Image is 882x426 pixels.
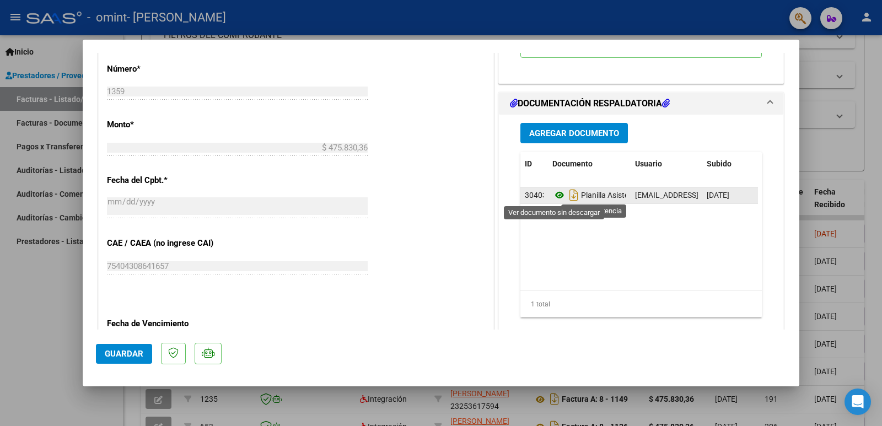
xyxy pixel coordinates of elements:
[707,191,729,199] span: [DATE]
[635,191,822,199] span: [EMAIL_ADDRESS][DOMAIN_NAME] - [PERSON_NAME]
[520,123,628,143] button: Agregar Documento
[525,159,532,168] span: ID
[529,128,619,138] span: Agregar Documento
[757,152,813,176] datatable-header-cell: Acción
[845,389,871,415] div: Open Intercom Messenger
[552,159,593,168] span: Documento
[105,349,143,359] span: Guardar
[552,191,643,199] span: Planilla Asistencia
[520,290,762,318] div: 1 total
[520,152,548,176] datatable-header-cell: ID
[635,159,662,168] span: Usuario
[548,152,631,176] datatable-header-cell: Documento
[510,97,670,110] h1: DOCUMENTACIÓN RESPALDATORIA
[702,152,757,176] datatable-header-cell: Subido
[499,93,783,115] mat-expansion-panel-header: DOCUMENTACIÓN RESPALDATORIA
[107,63,220,76] p: Número
[567,186,581,204] i: Descargar documento
[707,159,732,168] span: Subido
[107,237,220,250] p: CAE / CAEA (no ingrese CAI)
[499,115,783,343] div: DOCUMENTACIÓN RESPALDATORIA
[631,152,702,176] datatable-header-cell: Usuario
[107,118,220,131] p: Monto
[107,317,220,330] p: Fecha de Vencimiento
[525,191,547,199] span: 30403
[107,174,220,187] p: Fecha del Cpbt.
[96,344,152,364] button: Guardar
